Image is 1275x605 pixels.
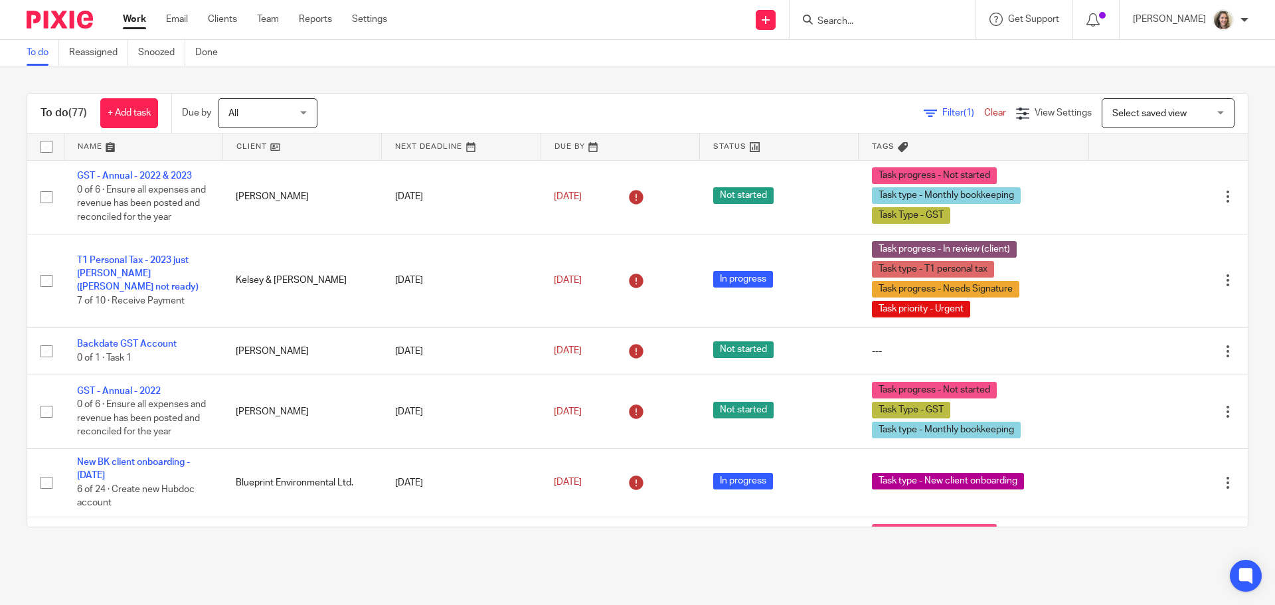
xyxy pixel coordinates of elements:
[872,524,997,541] span: Task progress - Not started
[100,98,158,128] a: + Add task
[554,276,582,285] span: [DATE]
[68,108,87,118] span: (77)
[77,485,195,508] span: 6 of 24 · Create new Hubdoc account
[228,109,238,118] span: All
[1035,108,1092,118] span: View Settings
[352,13,387,26] a: Settings
[123,13,146,26] a: Work
[299,13,332,26] a: Reports
[713,187,774,204] span: Not started
[964,108,974,118] span: (1)
[77,400,206,436] span: 0 of 6 · Ensure all expenses and revenue has been posted and reconciled for the year
[872,382,997,398] span: Task progress - Not started
[27,11,93,29] img: Pixie
[1008,15,1059,24] span: Get Support
[27,40,59,66] a: To do
[1133,13,1206,26] p: [PERSON_NAME]
[195,40,228,66] a: Done
[222,448,381,517] td: Blueprint Environmental Ltd.
[872,261,994,278] span: Task type - T1 personal tax
[77,296,185,305] span: 7 of 10 · Receive Payment
[713,473,773,489] span: In progress
[382,375,541,448] td: [DATE]
[138,40,185,66] a: Snoozed
[872,402,950,418] span: Task Type - GST
[77,387,161,396] a: GST - Annual - 2022
[872,207,950,224] span: Task Type - GST
[872,473,1024,489] span: Task type - New client onboarding
[222,517,381,590] td: [PERSON_NAME]
[554,347,582,356] span: [DATE]
[872,281,1019,298] span: Task progress - Needs Signature
[554,407,582,416] span: [DATE]
[222,160,381,234] td: [PERSON_NAME]
[41,106,87,120] h1: To do
[942,108,984,118] span: Filter
[984,108,1006,118] a: Clear
[872,422,1021,438] span: Task type - Monthly bookkeeping
[222,327,381,375] td: [PERSON_NAME]
[257,13,279,26] a: Team
[872,301,970,317] span: Task priority - Urgent
[77,171,192,181] a: GST - Annual - 2022 & 2023
[77,353,131,363] span: 0 of 1 · Task 1
[77,458,190,480] a: New BK client onboarding - [DATE]
[77,185,206,222] span: 0 of 6 · Ensure all expenses and revenue has been posted and reconciled for the year
[816,16,936,28] input: Search
[382,234,541,327] td: [DATE]
[382,160,541,234] td: [DATE]
[554,478,582,487] span: [DATE]
[382,517,541,590] td: [DATE]
[222,375,381,448] td: [PERSON_NAME]
[872,167,997,184] span: Task progress - Not started
[69,40,128,66] a: Reassigned
[1112,109,1187,118] span: Select saved view
[713,402,774,418] span: Not started
[222,234,381,327] td: Kelsey & [PERSON_NAME]
[208,13,237,26] a: Clients
[554,192,582,201] span: [DATE]
[872,187,1021,204] span: Task type - Monthly bookkeeping
[872,345,1076,358] div: ---
[77,256,199,292] a: T1 Personal Tax - 2023 just [PERSON_NAME] ([PERSON_NAME] not ready)
[713,341,774,358] span: Not started
[1213,9,1234,31] img: IMG_7896.JPG
[166,13,188,26] a: Email
[382,327,541,375] td: [DATE]
[77,339,177,349] a: Backdate GST Account
[872,143,894,150] span: Tags
[182,106,211,120] p: Due by
[872,241,1017,258] span: Task progress - In review (client)
[713,271,773,288] span: In progress
[382,448,541,517] td: [DATE]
